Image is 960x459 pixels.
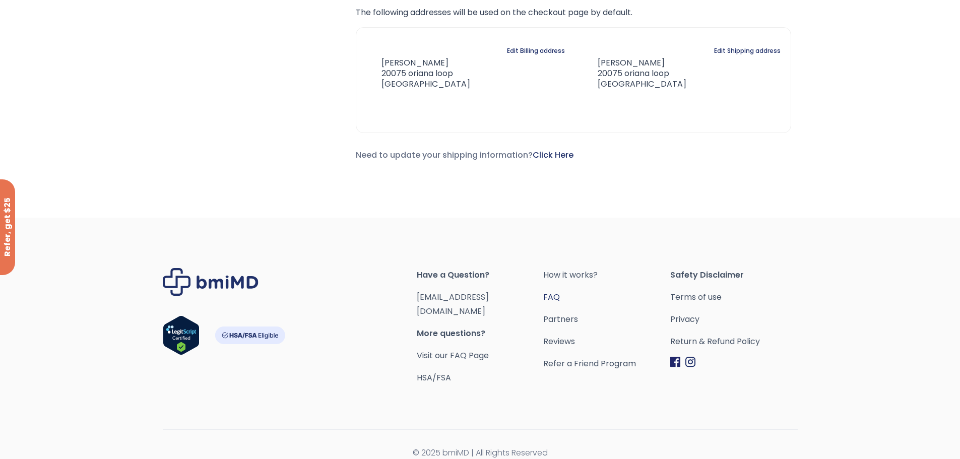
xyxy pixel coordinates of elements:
img: Instagram [685,357,695,367]
a: Verify LegitScript Approval for www.bmimd.com [163,315,200,360]
address: [PERSON_NAME] 20075 oriana loop [GEOGRAPHIC_DATA] [582,58,686,89]
img: Verify Approval for www.bmimd.com [163,315,200,355]
span: More questions? [417,326,544,341]
address: [PERSON_NAME] 20075 oriana loop [GEOGRAPHIC_DATA] [366,58,470,89]
a: Click Here [533,149,573,161]
a: FAQ [543,290,670,304]
a: Privacy [670,312,797,326]
img: HSA-FSA [215,326,285,344]
a: Partners [543,312,670,326]
a: Terms of use [670,290,797,304]
a: Edit Shipping address [714,44,781,58]
img: Facebook [670,357,680,367]
a: Reviews [543,335,670,349]
a: Refer a Friend Program [543,357,670,371]
p: The following addresses will be used on the checkout page by default. [356,6,791,20]
a: How it works? [543,268,670,282]
span: Have a Question? [417,268,544,282]
span: Need to update your shipping information? [356,149,573,161]
a: HSA/FSA [417,372,451,383]
a: Edit Billing address [507,44,565,58]
a: [EMAIL_ADDRESS][DOMAIN_NAME] [417,291,489,317]
a: Return & Refund Policy [670,335,797,349]
img: Brand Logo [163,268,259,296]
span: Safety Disclaimer [670,268,797,282]
a: Visit our FAQ Page [417,350,489,361]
